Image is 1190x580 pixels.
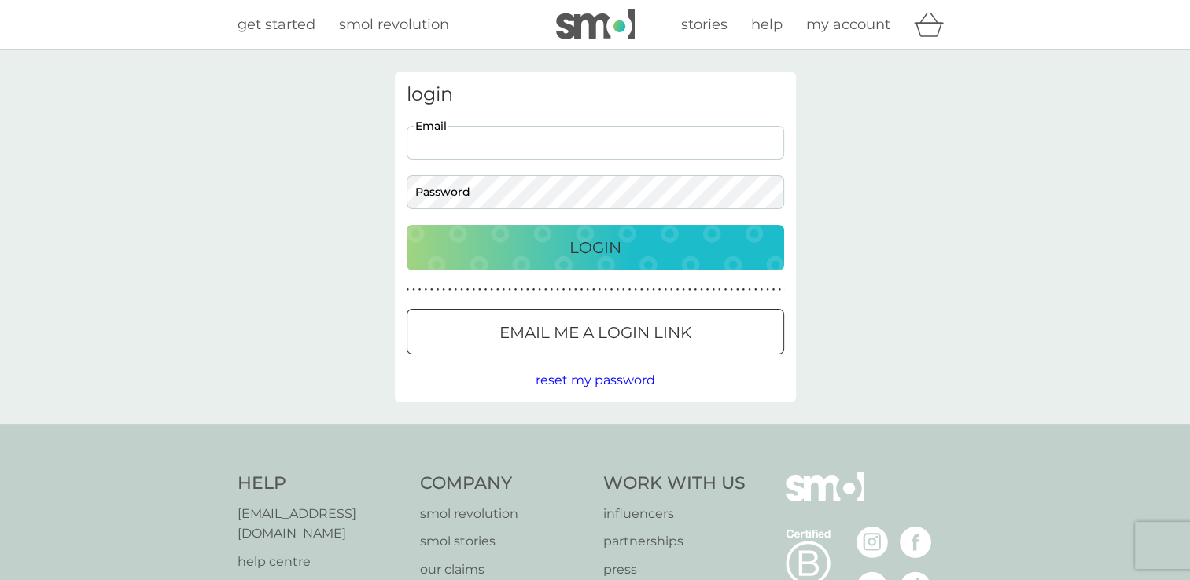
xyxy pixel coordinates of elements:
button: Email me a login link [407,309,784,354]
p: ● [658,286,661,294]
p: ● [556,286,559,294]
p: ● [766,286,769,294]
a: press [603,560,746,580]
p: ● [472,286,475,294]
p: ● [562,286,566,294]
h4: Work With Us [603,472,746,496]
p: ● [664,286,667,294]
button: reset my password [536,370,655,391]
p: Email me a login link [499,320,691,345]
p: ● [574,286,577,294]
p: ● [503,286,506,294]
span: stories [681,16,728,33]
p: ● [599,286,602,294]
button: Login [407,225,784,270]
a: help centre [238,552,405,572]
p: ● [634,286,637,294]
p: ● [778,286,781,294]
p: ● [754,286,757,294]
a: influencers [603,504,746,524]
span: my account [806,16,890,33]
h3: login [407,83,784,106]
p: ● [496,286,499,294]
a: smol revolution [339,13,449,36]
span: help [751,16,783,33]
a: our claims [420,560,588,580]
p: ● [551,286,554,294]
p: ● [424,286,427,294]
p: ● [712,286,715,294]
a: [EMAIL_ADDRESS][DOMAIN_NAME] [238,504,405,544]
p: ● [640,286,643,294]
span: get started [238,16,315,33]
p: ● [568,286,571,294]
a: help [751,13,783,36]
p: ● [736,286,739,294]
p: ● [484,286,488,294]
p: ● [647,286,650,294]
p: ● [520,286,523,294]
div: basket [914,9,953,40]
p: ● [514,286,518,294]
a: smol stories [420,531,588,552]
span: smol revolution [339,16,449,33]
p: ● [748,286,751,294]
p: ● [544,286,547,294]
p: ● [508,286,511,294]
img: smol [786,472,864,525]
h4: Company [420,472,588,496]
p: ● [706,286,709,294]
a: smol revolution [420,504,588,524]
p: ● [448,286,451,294]
p: ● [622,286,625,294]
p: ● [437,286,440,294]
img: smol [556,9,635,39]
p: ● [604,286,607,294]
p: ● [742,286,746,294]
p: ● [580,286,584,294]
p: ● [652,286,655,294]
span: reset my password [536,373,655,387]
a: get started [238,13,315,36]
p: ● [616,286,619,294]
a: my account [806,13,890,36]
p: ● [730,286,733,294]
p: ● [466,286,470,294]
p: ● [538,286,541,294]
a: partnerships [603,531,746,552]
p: ● [676,286,680,294]
p: ● [460,286,463,294]
img: visit the smol Instagram page [857,527,888,558]
p: Login [569,235,621,260]
p: ● [455,286,458,294]
p: ● [592,286,595,294]
a: stories [681,13,728,36]
p: ● [526,286,529,294]
p: ● [628,286,632,294]
p: ● [700,286,703,294]
p: ● [532,286,536,294]
p: ● [478,286,481,294]
p: ● [490,286,493,294]
p: ● [430,286,433,294]
p: ● [418,286,422,294]
p: ● [760,286,763,294]
h4: Help [238,472,405,496]
p: ● [724,286,728,294]
p: ● [718,286,721,294]
img: visit the smol Facebook page [900,527,931,558]
p: ● [586,286,589,294]
p: ● [694,286,698,294]
p: ● [407,286,410,294]
p: ● [772,286,776,294]
p: ● [442,286,445,294]
p: ● [682,286,685,294]
p: ● [610,286,613,294]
